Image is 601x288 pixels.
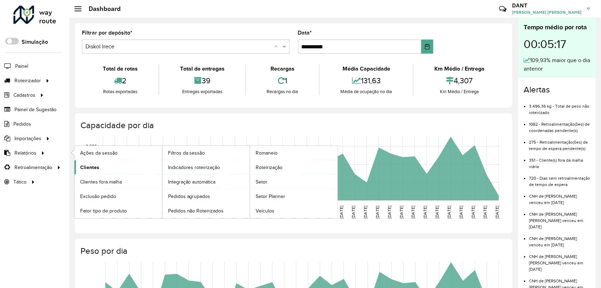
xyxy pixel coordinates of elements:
a: Indicadores roteirização [162,160,250,174]
div: 109,93% maior que o dia anterior [524,56,590,73]
li: CNH de [PERSON_NAME] [PERSON_NAME] venceu em [DATE] [529,248,590,272]
a: Integração automática [162,175,250,189]
span: Romaneio [256,149,278,157]
div: Total de rotas [84,65,157,73]
a: Clientes fora malha [75,175,162,189]
div: Rotas exportadas [84,88,157,95]
text: [DATE] [447,206,452,218]
text: [DATE] [483,206,488,218]
text: [DATE] [159,206,163,218]
text: [DATE] [327,206,332,218]
div: 2 [84,73,157,88]
li: 275 - Retroalimentação(ões) de tempo de espera pendente(s) [529,134,590,152]
div: 00:05:17 [524,32,590,56]
div: Km Médio / Entrega [415,65,504,73]
span: Veículos [256,207,274,215]
span: Clear all [275,42,281,51]
li: 351 - Cliente(s) fora da malha viária [529,152,590,170]
span: Painel [15,62,28,70]
text: [DATE] [411,206,416,218]
text: [DATE] [171,206,175,218]
a: Pedidos não Roteirizados [162,204,250,218]
text: [DATE] [243,206,248,218]
label: Data [298,29,312,37]
text: [DATE] [471,206,476,218]
text: [DATE] [135,206,139,218]
text: [DATE] [195,206,200,218]
text: [DATE] [255,206,260,218]
div: Média Capacidade [321,65,411,73]
text: [DATE] [147,206,151,218]
li: 720 - Dias sem retroalimentação de tempo de espera [529,170,590,188]
span: Tático [13,178,26,186]
text: 3,000 [86,144,97,149]
span: Filtros da sessão [168,149,205,157]
a: Ações da sessão [75,146,162,160]
li: CNH de [PERSON_NAME] [PERSON_NAME] venceu em [DATE] [529,206,590,230]
h3: DANT [512,2,582,9]
a: Contato Rápido [495,1,510,17]
a: Setor Planner [250,189,338,203]
span: Retroalimentação [14,164,52,171]
span: Fator tipo de produto [80,207,127,215]
div: Média de ocupação no dia [321,88,411,95]
span: Indicadores roteirização [168,164,220,171]
text: [DATE] [363,206,368,218]
text: [DATE] [219,206,224,218]
a: Fator tipo de produto [75,204,162,218]
li: CNH de [PERSON_NAME] venceu em [DATE] [529,230,590,248]
text: [DATE] [267,206,272,218]
li: 1082 - Retroalimentação(ões) de coordenadas pendente(s) [529,116,590,134]
text: [DATE] [303,206,308,218]
a: Setor [250,175,338,189]
a: Filtros da sessão [162,146,250,160]
span: Pedidos [13,120,31,128]
li: CNH de [PERSON_NAME] venceu em [DATE] [529,188,590,206]
span: Cadastros [13,91,35,99]
label: Simulação [22,38,48,46]
text: [DATE] [231,206,236,218]
span: Ações da sessão [80,149,118,157]
span: Integração automática [168,178,216,186]
label: Filtrar por depósito [82,29,132,37]
a: Roteirização [250,160,338,174]
text: [DATE] [207,206,212,218]
li: 3.496,36 kg - Total de peso não roteirizado [529,98,590,116]
span: Relatórios [14,149,36,157]
span: Setor Planner [256,193,285,200]
a: Exclusão pedido [75,189,162,203]
text: [DATE] [183,206,188,218]
h4: Alertas [524,85,590,95]
div: Total de entregas [161,65,244,73]
div: Tempo médio por rota [524,23,590,32]
div: 1 [248,73,317,88]
span: Roteirizador [14,77,41,84]
span: [PERSON_NAME] [PERSON_NAME] [512,9,582,16]
span: Pedidos agrupados [168,193,210,200]
text: [DATE] [111,206,115,218]
span: Roteirização [256,164,282,171]
div: Recargas no dia [248,88,317,95]
div: 4,307 [415,73,504,88]
h4: Peso por dia [81,246,505,256]
text: [DATE] [399,206,404,218]
a: Veículos [250,204,338,218]
span: Painel de Sugestão [14,106,56,113]
span: Setor [256,178,267,186]
span: Exclusão pedido [80,193,116,200]
text: [DATE] [351,206,356,218]
text: [DATE] [423,206,428,218]
text: [DATE] [315,206,320,218]
h4: Capacidade por dia [81,120,505,131]
button: Choose Date [421,40,433,54]
a: Clientes [75,160,162,174]
text: [DATE] [279,206,284,218]
h2: Dashboard [82,5,121,13]
text: [DATE] [339,206,344,218]
span: Importações [14,135,41,142]
div: Recargas [248,65,317,73]
text: [DATE] [375,206,380,218]
div: 39 [161,73,244,88]
a: Romaneio [250,146,338,160]
div: Críticas? Dúvidas? Elogios? Sugestões? Entre em contato conosco! [415,2,488,21]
